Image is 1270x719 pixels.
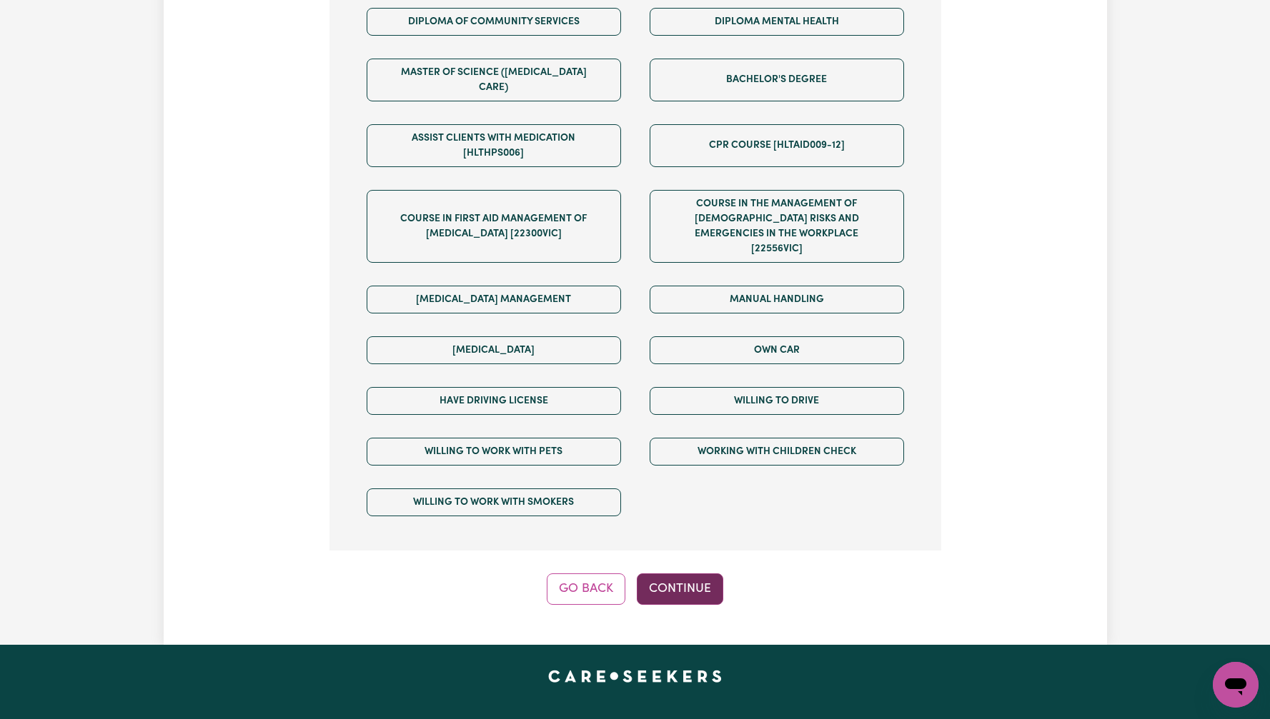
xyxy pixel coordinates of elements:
[367,438,621,466] button: Willing to work with pets
[650,59,904,101] button: Bachelor's Degree
[650,336,904,364] button: Own Car
[650,286,904,313] button: Manual Handling
[650,438,904,466] button: Working with Children Check
[367,124,621,167] button: Assist clients with medication [HLTHPS006]
[650,8,904,36] button: Diploma Mental Health
[367,286,621,313] button: [MEDICAL_DATA] Management
[367,190,621,263] button: Course in First Aid Management of [MEDICAL_DATA] [22300VIC]
[367,387,621,415] button: Have driving license
[548,670,722,682] a: Careseekers home page
[367,59,621,101] button: Master of Science ([MEDICAL_DATA] Care)
[650,190,904,263] button: Course in the Management of [DEMOGRAPHIC_DATA] Risks and Emergencies in the Workplace [22556VIC]
[650,387,904,415] button: Willing to drive
[547,573,625,605] button: Go Back
[650,124,904,167] button: CPR Course [HLTAID009-12]
[367,336,621,364] button: [MEDICAL_DATA]
[637,573,723,605] button: Continue
[367,488,621,516] button: Willing to work with smokers
[1213,662,1259,708] iframe: Button to launch messaging window
[367,8,621,36] button: Diploma of Community Services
